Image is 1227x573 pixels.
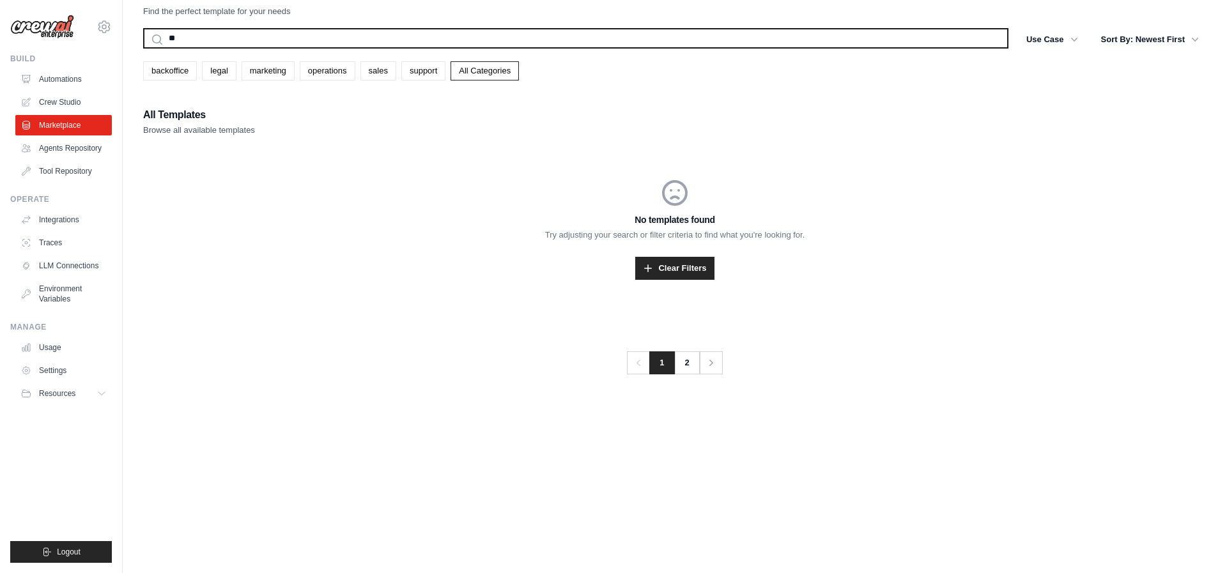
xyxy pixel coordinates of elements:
img: Logo [10,15,74,39]
a: Usage [15,337,112,358]
a: support [401,61,445,80]
p: Browse all available templates [143,124,255,137]
a: backoffice [143,61,197,80]
nav: Pagination [627,351,722,374]
a: legal [202,61,236,80]
a: 2 [674,351,700,374]
p: Try adjusting your search or filter criteria to find what you're looking for. [143,229,1207,241]
a: Automations [15,69,112,89]
h2: All Templates [143,106,255,124]
span: Resources [39,388,75,399]
a: All Categories [451,61,519,80]
a: Tool Repository [15,161,112,181]
a: Marketplace [15,115,112,135]
a: LLM Connections [15,256,112,276]
div: Operate [10,194,112,204]
a: sales [360,61,396,80]
button: Sort By: Newest First [1093,28,1207,51]
span: Logout [57,547,81,557]
a: operations [300,61,355,80]
a: Environment Variables [15,279,112,309]
a: Clear Filters [635,257,714,280]
span: 1 [649,351,674,374]
button: Use Case [1019,28,1086,51]
div: Manage [10,322,112,332]
p: Find the perfect template for your needs [143,5,291,18]
div: Build [10,54,112,64]
a: Crew Studio [15,92,112,112]
a: Settings [15,360,112,381]
a: Agents Repository [15,138,112,158]
a: marketing [242,61,295,80]
a: Traces [15,233,112,253]
h3: No templates found [143,213,1207,226]
button: Logout [10,541,112,563]
a: Integrations [15,210,112,230]
button: Resources [15,383,112,404]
